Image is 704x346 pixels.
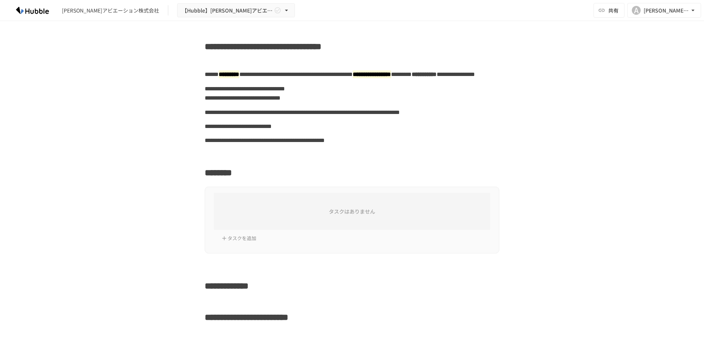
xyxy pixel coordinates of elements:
span: 【Hubble】[PERSON_NAME]アビエーション株式会社_Hubbleトライアル導入資料 [182,6,272,15]
img: HzDRNkGCf7KYO4GfwKnzITak6oVsp5RHeZBEM1dQFiQ [9,4,56,16]
button: 【Hubble】[PERSON_NAME]アビエーション株式会社_Hubbleトライアル導入資料 [177,3,295,18]
div: A [632,6,641,15]
button: タスクを追加 [220,233,258,244]
button: A[PERSON_NAME][EMAIL_ADDRESS][DOMAIN_NAME] [627,3,701,18]
h6: タスクはありません [214,207,490,215]
span: 共有 [608,6,619,14]
div: [PERSON_NAME]アビエーション株式会社 [62,7,159,14]
button: 共有 [594,3,624,18]
div: [PERSON_NAME][EMAIL_ADDRESS][DOMAIN_NAME] [644,6,689,15]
